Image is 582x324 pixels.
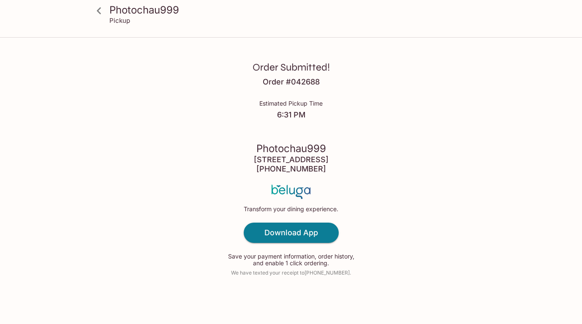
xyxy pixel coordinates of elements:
[256,164,326,174] h4: [PHONE_NUMBER]
[109,3,487,16] h3: Photochau999
[231,269,351,277] p: We have texted your receipt to [PHONE_NUMBER] .
[259,100,323,107] p: Estimated Pickup Time
[272,185,311,199] img: Beluga
[256,142,326,155] h3: Photochau999
[244,206,338,212] p: Transform your dining experience.
[264,228,318,237] h4: Download App
[109,16,130,25] p: Pickup
[259,110,323,120] h4: 6:31 PM
[263,77,320,87] h4: Order # 042688
[226,253,356,267] p: Save your payment information, order history, and enable 1 click ordering.
[244,223,339,243] a: Download App
[254,155,329,164] h4: [STREET_ADDRESS]
[253,61,330,74] h3: Order Submitted!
